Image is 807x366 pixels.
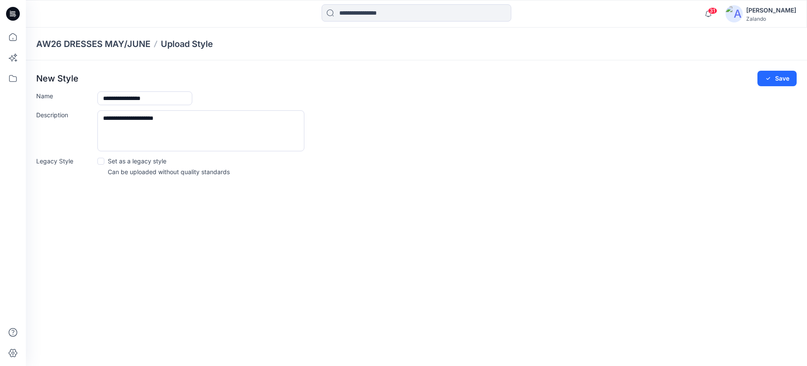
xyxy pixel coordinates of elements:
[108,167,230,176] p: Can be uploaded without quality standards
[746,5,796,16] div: [PERSON_NAME]
[726,5,743,22] img: avatar
[36,38,150,50] a: AW26 DRESSES MAY/JUNE
[36,91,92,100] label: Name
[708,7,717,14] span: 31
[108,156,166,166] p: Set as a legacy style
[746,16,796,22] div: Zalando
[757,71,797,86] button: Save
[36,73,78,84] p: New Style
[36,110,92,119] label: Description
[36,156,92,166] label: Legacy Style
[161,38,213,50] p: Upload Style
